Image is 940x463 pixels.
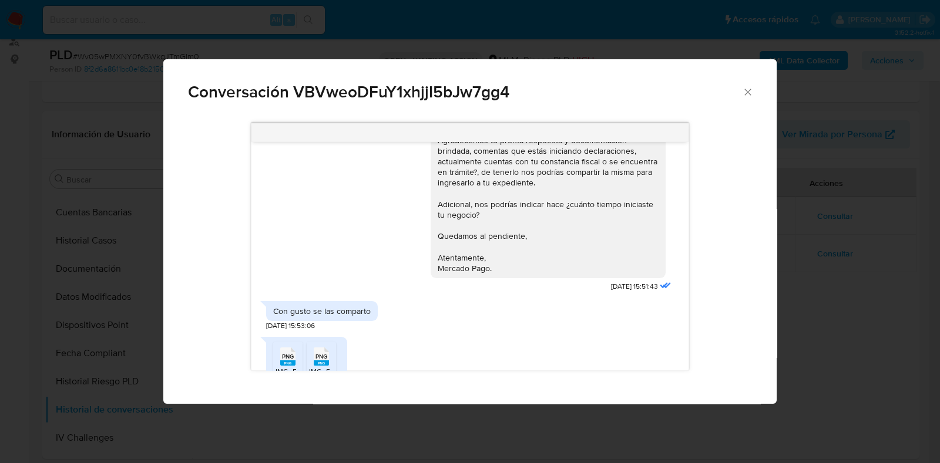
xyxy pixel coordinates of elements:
span: [DATE] 15:51:43 [611,282,658,292]
span: PNG [282,353,294,360]
div: Con gusto se las comparto [273,306,371,316]
span: Conversación VBVweoDFuY1xhjjI5bJw7gg4 [188,84,742,100]
button: Cerrar [742,86,753,97]
span: PNG [315,353,327,360]
span: [DATE] 15:53:06 [266,321,315,331]
div: [PERSON_NAME], Agradecemos tu pronta respuesta y documentación brindada, comentas que estás inici... [438,113,659,273]
div: Comunicación [163,59,777,404]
